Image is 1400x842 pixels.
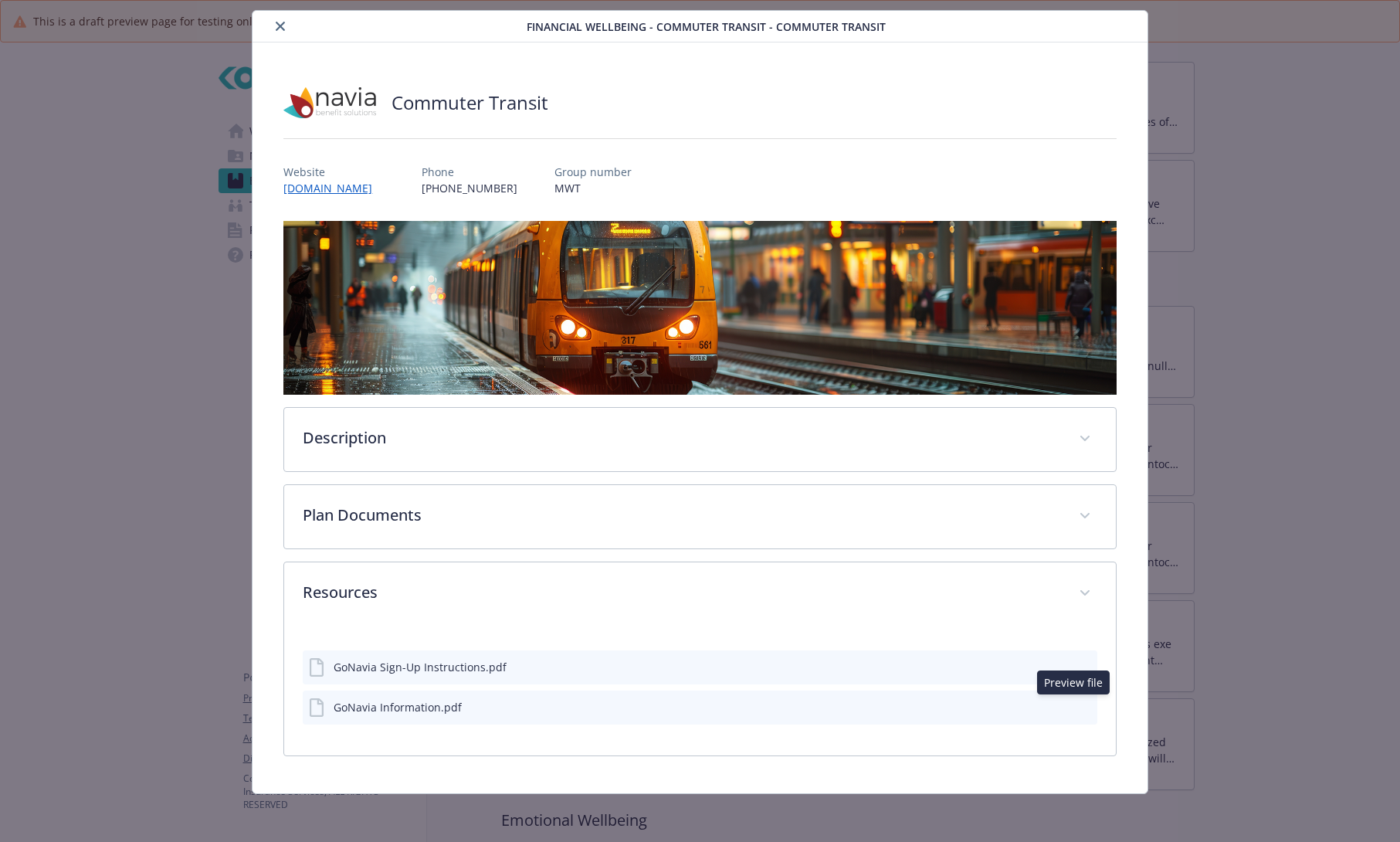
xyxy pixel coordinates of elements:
[284,408,1115,471] div: Description
[303,504,1059,527] p: Plan Documents
[334,659,507,675] div: GoNavia Sign-Up Instructions.pdf
[554,180,632,196] p: MWT
[284,626,1115,755] div: Resources
[554,164,632,180] p: Group number
[1037,671,1110,694] div: Preview file
[1053,659,1065,675] button: download file
[1077,659,1091,675] button: preview file
[283,181,385,195] a: [DOMAIN_NAME]
[140,10,1259,794] div: details for plan Financial Wellbeing - Commuter Transit - Commuter Transit
[422,164,517,180] p: Phone
[392,90,548,116] h2: Commuter Transit
[303,581,1059,604] p: Resources
[1077,699,1091,715] button: preview file
[1053,699,1065,715] button: download file
[283,80,376,126] img: Navia Benefit Solutions
[271,17,290,36] button: close
[283,164,385,180] p: Website
[284,485,1115,548] div: Plan Documents
[283,221,1116,395] img: banner
[422,180,517,196] p: [PHONE_NUMBER]
[303,426,1059,450] p: Description
[334,699,462,715] div: GoNavia Information.pdf
[284,562,1115,626] div: Resources
[527,19,886,35] span: Financial Wellbeing - Commuter Transit - Commuter Transit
